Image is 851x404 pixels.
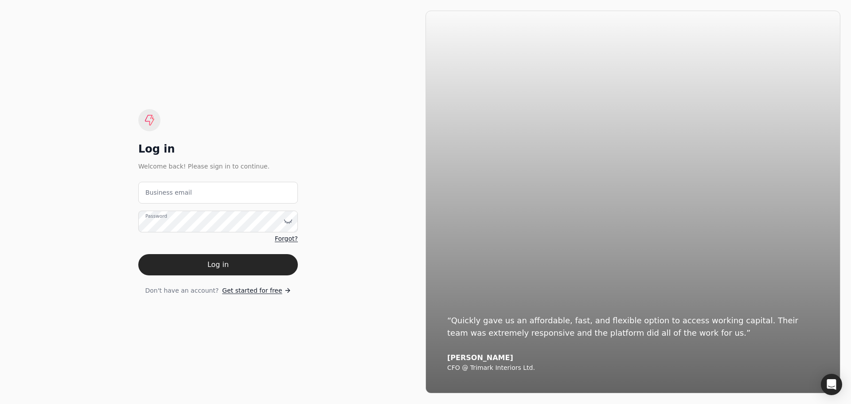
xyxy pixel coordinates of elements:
div: CFO @ Trimark Interiors Ltd. [447,364,819,372]
span: Don't have an account? [145,286,219,295]
button: Log in [138,254,298,275]
div: Log in [138,142,298,156]
span: Get started for free [222,286,282,295]
label: Business email [145,188,192,197]
div: [PERSON_NAME] [447,353,819,362]
div: “Quickly gave us an affordable, fast, and flexible option to access working capital. Their team w... [447,314,819,339]
a: Get started for free [222,286,291,295]
label: Password [145,212,167,220]
div: Welcome back! Please sign in to continue. [138,161,298,171]
div: Open Intercom Messenger [821,374,842,395]
a: Forgot? [275,234,298,243]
